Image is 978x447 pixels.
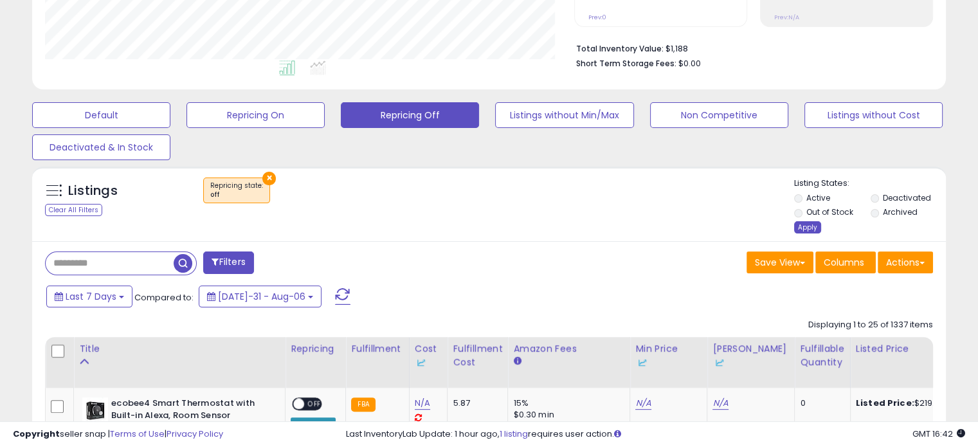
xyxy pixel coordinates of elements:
[635,397,651,410] a: N/A
[346,428,965,441] div: Last InventoryLab Update: 1 hour ago, requires user action.
[513,397,620,409] div: 15%
[856,397,963,409] div: $219.99
[110,428,165,440] a: Terms of Use
[13,428,223,441] div: seller snap | |
[808,319,933,331] div: Displaying 1 to 25 of 1337 items
[415,356,442,369] div: Some or all of the values in this column are provided from Inventory Lab.
[800,397,840,409] div: 0
[79,342,280,356] div: Title
[588,14,606,21] small: Prev: 0
[712,342,789,369] div: [PERSON_NAME]
[167,428,223,440] a: Privacy Policy
[199,286,321,307] button: [DATE]-31 - Aug-06
[882,206,917,217] label: Archived
[815,251,876,273] button: Columns
[32,102,170,128] button: Default
[650,102,788,128] button: Non Competitive
[218,290,305,303] span: [DATE]-31 - Aug-06
[291,342,340,356] div: Repricing
[262,172,276,185] button: ×
[13,428,60,440] strong: Copyright
[878,251,933,273] button: Actions
[712,356,789,369] div: Some or all of the values in this column are provided from Inventory Lab.
[210,181,263,200] span: Repricing state :
[635,356,702,369] div: Some or all of the values in this column are provided from Inventory Lab.
[203,251,253,274] button: Filters
[794,221,821,233] div: Apply
[824,256,864,269] span: Columns
[576,43,664,54] b: Total Inventory Value:
[341,102,479,128] button: Repricing Off
[453,397,498,409] div: 5.87
[513,409,620,421] div: $0.30 min
[856,397,914,409] b: Listed Price:
[111,397,267,437] b: ecobee4 Smart Thermostat with Built-in Alexa, Room Sensor Included
[68,182,118,200] h5: Listings
[513,342,624,356] div: Amazon Fees
[210,190,263,199] div: off
[576,40,923,55] li: $1,188
[186,102,325,128] button: Repricing On
[66,290,116,303] span: Last 7 Days
[32,134,170,160] button: Deactivated & In Stock
[304,399,325,410] span: OFF
[678,57,701,69] span: $0.00
[712,397,728,410] a: N/A
[856,342,967,356] div: Listed Price
[415,397,430,410] a: N/A
[804,102,943,128] button: Listings without Cost
[82,397,108,423] img: 412CZXNxwRL._SL40_.jpg
[453,342,502,369] div: Fulfillment Cost
[912,428,965,440] span: 2025-08-15 16:42 GMT
[806,206,853,217] label: Out of Stock
[882,192,930,203] label: Deactivated
[513,356,521,367] small: Amazon Fees.
[415,356,428,369] img: InventoryLab Logo
[635,342,702,369] div: Min Price
[747,251,813,273] button: Save View
[774,14,799,21] small: Prev: N/A
[351,397,375,412] small: FBA
[500,428,528,440] a: 1 listing
[806,192,830,203] label: Active
[415,342,442,369] div: Cost
[351,342,403,356] div: Fulfillment
[800,342,844,369] div: Fulfillable Quantity
[794,178,946,190] p: Listing States:
[134,291,194,304] span: Compared to:
[45,204,102,216] div: Clear All Filters
[635,356,648,369] img: InventoryLab Logo
[46,286,132,307] button: Last 7 Days
[712,356,725,369] img: InventoryLab Logo
[576,58,676,69] b: Short Term Storage Fees:
[495,102,633,128] button: Listings without Min/Max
